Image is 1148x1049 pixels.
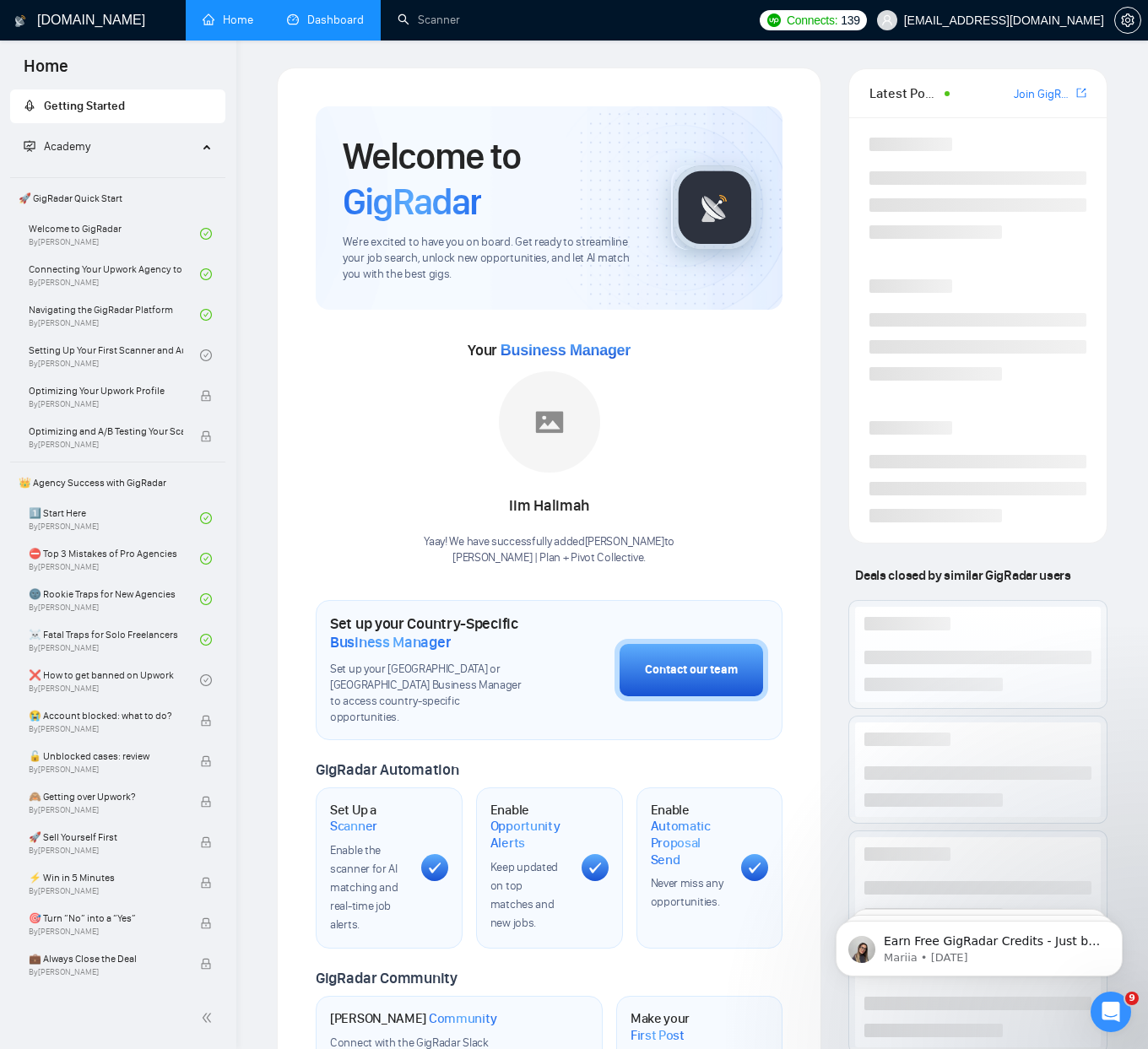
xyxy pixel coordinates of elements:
[615,639,768,701] button: Contact our team
[29,788,183,805] span: 🙈 Getting over Upwork?
[651,818,728,868] span: Automatic Proposal Send
[29,805,183,815] span: By [PERSON_NAME]
[787,11,837,30] span: Connects:
[841,11,859,30] span: 139
[848,560,1077,590] span: Deals closed by similar GigRadar users
[490,818,568,851] span: Opportunity Alerts
[200,877,212,889] span: lock
[200,715,212,727] span: lock
[1014,85,1073,104] a: Join GigRadar Slack Community
[29,662,200,699] a: ❌ How to get banned on UpworkBy[PERSON_NAME]
[767,14,781,27] img: upwork-logo.png
[200,634,212,646] span: check-circle
[29,886,183,896] span: By [PERSON_NAME]
[499,371,600,473] img: placeholder.png
[29,910,183,927] span: 🎯 Turn “No” into a “Yes”
[330,802,408,835] h1: Set Up a
[330,633,451,652] span: Business Manager
[200,268,212,280] span: check-circle
[14,8,26,35] img: logo
[490,860,558,930] span: Keep updated on top matches and new jobs.
[343,179,481,224] span: GigRadar
[29,869,183,886] span: ⚡ Win in 5 Minutes
[200,958,212,970] span: lock
[1125,992,1139,1005] span: 9
[29,337,200,374] a: Setting Up Your First Scanner and Auto-BidderBy[PERSON_NAME]
[631,1010,728,1043] h1: Make your
[29,440,183,450] span: By [PERSON_NAME]
[29,846,183,856] span: By [PERSON_NAME]
[29,950,183,967] span: 💼 Always Close the Deal
[1091,992,1131,1032] iframe: Intercom live chat
[200,309,212,321] span: check-circle
[200,228,212,240] span: check-circle
[200,674,212,686] span: check-circle
[424,492,674,521] div: Iim Halimah
[330,662,530,726] span: Set up your [GEOGRAPHIC_DATA] or [GEOGRAPHIC_DATA] Business Manager to access country-specific op...
[29,748,183,765] span: 🔓 Unblocked cases: review
[12,466,224,500] span: 👑 Agency Success with GigRadar
[468,341,631,360] span: Your
[343,133,644,224] h1: Welcome to
[200,796,212,808] span: lock
[29,399,183,409] span: By [PERSON_NAME]
[651,802,728,868] h1: Enable
[29,423,183,440] span: Optimizing and A/B Testing Your Scanner for Better Results
[24,139,90,154] span: Academy
[29,724,183,734] span: By [PERSON_NAME]
[200,755,212,767] span: lock
[631,1027,685,1044] span: First Post
[200,593,212,605] span: check-circle
[1114,7,1141,34] button: setting
[1115,14,1140,27] span: setting
[673,165,757,250] img: gigradar-logo.png
[29,621,200,658] a: ☠️ Fatal Traps for Solo FreelancersBy[PERSON_NAME]
[24,100,35,111] span: rocket
[200,836,212,848] span: lock
[651,876,723,909] span: Never miss any opportunities.
[501,342,631,359] span: Business Manager
[200,430,212,442] span: lock
[12,181,224,215] span: 🚀 GigRadar Quick Start
[810,885,1148,1003] iframe: Intercom notifications message
[29,707,183,724] span: 😭 Account blocked: what to do?
[29,927,183,937] span: By [PERSON_NAME]
[316,760,458,779] span: GigRadar Automation
[398,13,460,27] a: searchScanner
[203,13,253,27] a: homeHome
[200,349,212,361] span: check-circle
[200,917,212,929] span: lock
[287,13,364,27] a: dashboardDashboard
[10,54,82,89] span: Home
[1076,85,1086,101] a: export
[645,661,738,679] div: Contact our team
[1076,86,1086,100] span: export
[316,969,458,987] span: GigRadar Community
[429,1010,497,1027] span: Community
[29,829,183,846] span: 🚀 Sell Yourself First
[200,512,212,524] span: check-circle
[29,382,183,399] span: Optimizing Your Upwork Profile
[200,390,212,402] span: lock
[424,534,674,566] div: Yaay! We have successfully added [PERSON_NAME] to
[343,235,644,283] span: We're excited to have you on board. Get ready to streamline your job search, unlock new opportuni...
[29,215,200,252] a: Welcome to GigRadarBy[PERSON_NAME]
[24,140,35,152] span: fund-projection-screen
[29,296,200,333] a: Navigating the GigRadar PlatformBy[PERSON_NAME]
[490,802,568,852] h1: Enable
[1114,14,1141,27] a: setting
[44,99,125,113] span: Getting Started
[200,553,212,565] span: check-circle
[29,765,183,775] span: By [PERSON_NAME]
[881,14,893,26] span: user
[44,139,90,154] span: Academy
[330,1010,497,1027] h1: [PERSON_NAME]
[201,1009,218,1026] span: double-left
[29,256,200,293] a: Connecting Your Upwork Agency to GigRadarBy[PERSON_NAME]
[29,967,183,977] span: By [PERSON_NAME]
[424,550,674,566] p: [PERSON_NAME] | Plan + Pivot Collective .
[869,83,940,104] span: Latest Posts from the GigRadar Community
